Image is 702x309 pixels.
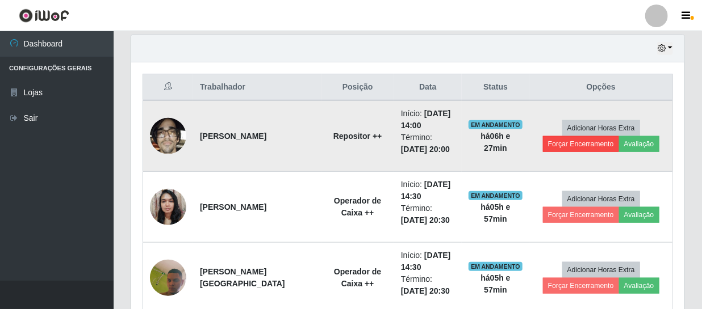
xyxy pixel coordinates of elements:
[529,74,672,101] th: Opções
[619,278,659,294] button: Avaliação
[462,74,530,101] th: Status
[401,108,455,132] li: Início:
[401,179,455,202] li: Início:
[401,109,451,130] time: [DATE] 14:00
[481,132,511,153] strong: há 06 h e 27 min
[469,191,523,200] span: EM ANDAMENTO
[401,273,455,297] li: Término:
[394,74,462,101] th: Data
[150,183,186,231] img: 1736008247371.jpeg
[19,9,69,23] img: CoreUI Logo
[401,145,450,154] time: [DATE] 20:00
[200,267,285,288] strong: [PERSON_NAME][GEOGRAPHIC_DATA]
[334,196,381,217] strong: Operador de Caixa ++
[401,251,451,272] time: [DATE] 14:30
[401,180,451,201] time: [DATE] 14:30
[469,120,523,129] span: EM ANDAMENTO
[401,215,450,225] time: [DATE] 20:30
[562,191,640,207] button: Adicionar Horas Extra
[469,262,523,271] span: EM ANDAMENTO
[543,207,619,223] button: Forçar Encerramento
[200,202,266,211] strong: [PERSON_NAME]
[543,278,619,294] button: Forçar Encerramento
[619,207,659,223] button: Avaliação
[562,262,640,278] button: Adicionar Horas Extra
[321,74,394,101] th: Posição
[481,273,511,294] strong: há 05 h e 57 min
[401,286,450,295] time: [DATE] 20:30
[401,249,455,273] li: Início:
[334,267,381,288] strong: Operador de Caixa ++
[193,74,321,101] th: Trabalhador
[481,202,511,223] strong: há 05 h e 57 min
[562,120,640,136] button: Adicionar Horas Extra
[200,132,266,141] strong: [PERSON_NAME]
[619,136,659,152] button: Avaliação
[401,132,455,155] li: Término:
[333,132,382,141] strong: Repositor ++
[543,136,619,152] button: Forçar Encerramento
[150,112,186,160] img: 1748926864127.jpeg
[401,202,455,226] li: Término:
